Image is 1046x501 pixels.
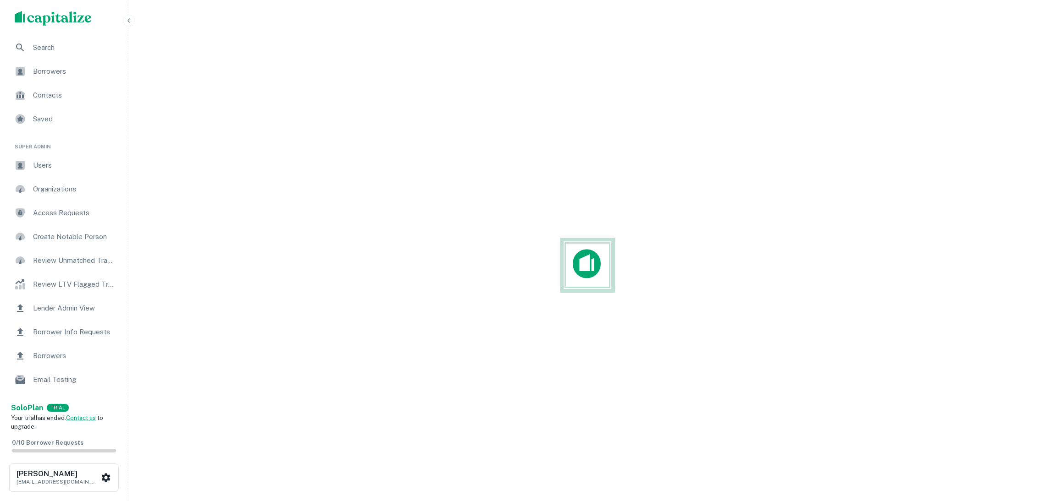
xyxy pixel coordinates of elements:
a: Create Notable Person [7,226,121,248]
span: Contacts [33,90,115,101]
span: Lender Admin View [33,303,115,314]
a: Review Unmatched Transactions [7,250,121,272]
span: Review Unmatched Transactions [33,255,115,266]
li: Super Admin [7,132,121,154]
a: Search [7,37,121,59]
span: Search [33,42,115,53]
a: Email Analytics [7,392,121,414]
span: Borrower Info Requests [33,327,115,338]
span: Create Notable Person [33,231,115,242]
span: Access Requests [33,207,115,218]
a: Borrower Info Requests [7,321,121,343]
iframe: Chat Widget [1000,428,1046,472]
p: [EMAIL_ADDRESS][DOMAIN_NAME] [17,478,99,486]
span: Email Testing [33,374,115,385]
a: Review LTV Flagged Transactions [7,273,121,295]
span: Borrowers [33,66,115,77]
a: Saved [7,108,121,130]
span: Users [33,160,115,171]
div: TRIAL [47,404,69,412]
span: Saved [33,114,115,125]
span: Organizations [33,184,115,195]
strong: Solo Plan [11,403,43,412]
span: Review LTV Flagged Transactions [33,279,115,290]
a: Contacts [7,84,121,106]
a: Organizations [7,178,121,200]
span: 0 / 10 Borrower Requests [12,439,83,446]
a: Borrowers [7,345,121,367]
a: SoloPlan [11,403,43,414]
a: Users [7,154,121,176]
img: capitalize-logo.png [15,11,92,26]
button: [PERSON_NAME][EMAIL_ADDRESS][DOMAIN_NAME] [9,463,119,492]
a: Borrowers [7,60,121,82]
a: Email Testing [7,369,121,391]
a: Access Requests [7,202,121,224]
span: Borrowers [33,350,115,361]
a: Lender Admin View [7,297,121,319]
h6: [PERSON_NAME] [17,470,99,478]
a: Contact us [66,414,96,421]
span: Your trial has ended. to upgrade. [11,414,103,430]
